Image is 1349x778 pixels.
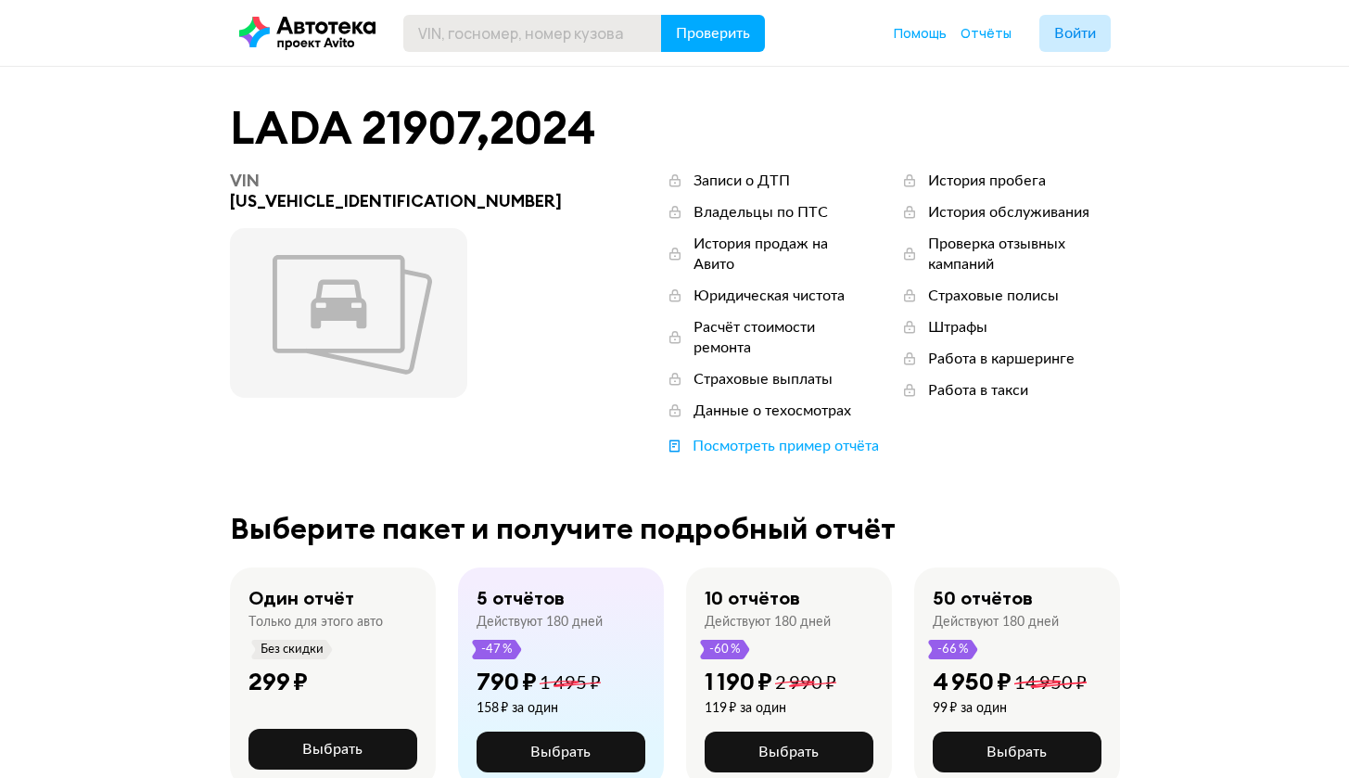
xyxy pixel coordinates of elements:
div: Только для этого авто [248,614,383,631]
div: Записи о ДТП [694,171,790,191]
span: -60 % [708,640,742,659]
span: -66 % [936,640,970,659]
span: Выбрать [758,745,819,759]
div: Штрафы [928,317,987,338]
div: Юридическая чистота [694,286,845,306]
div: 4 950 ₽ [933,667,1012,696]
div: 299 ₽ [248,667,308,696]
span: Без скидки [260,640,325,659]
div: Страховые выплаты [694,369,833,389]
div: [US_VEHICLE_IDENTIFICATION_NUMBER] [230,171,574,211]
div: Действуют 180 дней [933,614,1059,631]
div: Работа в каршеринге [928,349,1075,369]
button: Выбрать [933,732,1101,772]
span: -47 % [480,640,514,659]
div: 790 ₽ [477,667,537,696]
a: Отчёты [961,24,1012,43]
div: 1 190 ₽ [705,667,772,696]
div: Расчёт стоимости ремонта [694,317,862,358]
div: Выберите пакет и получите подробный отчёт [230,512,1120,545]
span: Выбрать [302,742,363,757]
div: 119 ₽ за один [705,700,836,717]
button: Выбрать [477,732,645,772]
a: Посмотреть пример отчёта [666,436,879,456]
span: 14 950 ₽ [1014,674,1087,693]
div: Один отчёт [248,586,354,610]
span: VIN [230,170,260,191]
a: Помощь [894,24,947,43]
div: LADA 21907 , 2024 [230,104,1120,152]
div: Действуют 180 дней [477,614,603,631]
span: 1 495 ₽ [540,674,601,693]
button: Проверить [661,15,765,52]
div: 10 отчётов [705,586,800,610]
span: 2 990 ₽ [775,674,836,693]
div: Проверка отзывных кампаний [928,234,1120,274]
div: История обслуживания [928,202,1089,223]
div: Данные о техосмотрах [694,401,851,421]
span: Выбрать [986,745,1047,759]
span: Помощь [894,24,947,42]
span: Выбрать [530,745,591,759]
div: 99 ₽ за один [933,700,1087,717]
div: История продаж на Авито [694,234,862,274]
div: Действуют 180 дней [705,614,831,631]
span: Войти [1054,26,1096,41]
button: Выбрать [248,729,417,770]
div: Посмотреть пример отчёта [693,436,879,456]
div: 158 ₽ за один [477,700,601,717]
button: Выбрать [705,732,873,772]
div: 5 отчётов [477,586,565,610]
span: Проверить [676,26,750,41]
div: Страховые полисы [928,286,1059,306]
span: Отчёты [961,24,1012,42]
div: Работа в такси [928,380,1028,401]
div: История пробега [928,171,1046,191]
input: VIN, госномер, номер кузова [403,15,662,52]
button: Войти [1039,15,1111,52]
div: Владельцы по ПТС [694,202,828,223]
div: 50 отчётов [933,586,1033,610]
